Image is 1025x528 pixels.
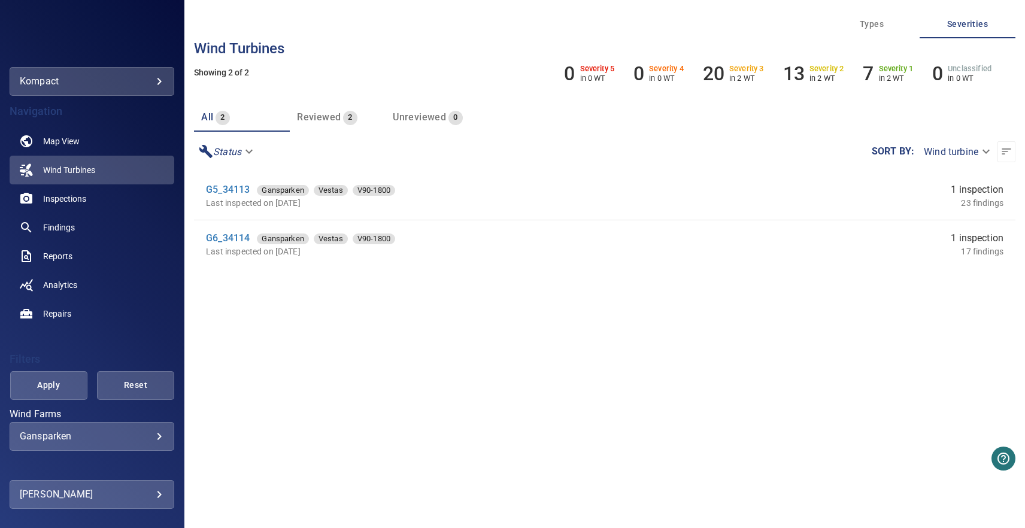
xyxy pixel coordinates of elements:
p: in 0 WT [649,74,684,83]
p: in 2 WT [809,74,844,83]
p: 17 findings [961,245,1003,257]
h4: Navigation [10,105,174,117]
p: in 0 WT [580,74,615,83]
span: Wind Turbines [43,164,95,176]
span: 0 [448,111,462,125]
span: Severities [927,17,1008,32]
label: Sort by : [872,147,914,156]
a: G6_34114 [206,232,250,244]
li: Severity 2 [783,62,844,85]
span: Reset [112,378,159,393]
p: in 2 WT [879,74,914,83]
h6: Severity 5 [580,65,615,73]
h6: Severity 4 [649,65,684,73]
div: Vestas [314,233,348,244]
p: Last inspected on [DATE] [206,197,674,209]
span: Apply [25,378,72,393]
li: Severity 4 [633,62,684,85]
h6: 7 [863,62,874,85]
label: Wind Turbine Name [10,460,174,470]
span: Map View [43,135,80,147]
span: Reviewed [297,111,341,123]
span: 1 inspection [951,231,1003,245]
div: V90-1800 [353,233,395,244]
div: Wind Farms [10,422,174,451]
span: 2 [343,111,357,125]
span: Vestas [314,184,348,196]
h6: 0 [932,62,943,85]
div: Status [194,141,260,162]
li: Severity 3 [703,62,764,85]
div: Gansparken [257,185,309,196]
a: map noActive [10,127,174,156]
span: V90-1800 [353,233,395,245]
span: Repairs [43,308,71,320]
h6: Severity 2 [809,65,844,73]
h6: 0 [564,62,575,85]
span: Gansparken [257,233,309,245]
div: [PERSON_NAME] [20,485,164,504]
a: repairs noActive [10,299,174,328]
a: inspections noActive [10,184,174,213]
a: G5_34113 [206,184,250,195]
span: Vestas [314,233,348,245]
span: Gansparken [257,184,309,196]
span: V90-1800 [353,184,395,196]
h6: Severity 3 [729,65,764,73]
span: Reports [43,250,72,262]
div: Vestas [314,185,348,196]
h6: Unclassified [948,65,991,73]
span: Analytics [43,279,77,291]
div: V90-1800 [353,185,395,196]
h6: 13 [783,62,805,85]
a: analytics noActive [10,271,174,299]
a: findings noActive [10,213,174,242]
a: reports noActive [10,242,174,271]
span: Unreviewed [393,111,446,123]
span: Inspections [43,193,86,205]
span: 2 [216,111,229,125]
em: Status [213,146,241,157]
div: kompact [10,67,174,96]
span: 1 inspection [951,183,1003,197]
div: Gansparken [257,233,309,244]
p: in 2 WT [729,74,764,83]
a: windturbines active [10,156,174,184]
p: 23 findings [961,197,1003,209]
li: Severity Unclassified [932,62,991,85]
h6: 0 [633,62,644,85]
label: Wind Farms [10,409,174,419]
span: Types [831,17,912,32]
p: in 0 WT [948,74,991,83]
li: Severity 1 [863,62,913,85]
h6: 20 [703,62,724,85]
div: Gansparken [20,430,164,442]
span: Findings [43,221,75,233]
button: Reset [97,371,174,400]
p: Last inspected on [DATE] [206,245,674,257]
h5: Showing 2 of 2 [194,68,1015,77]
h3: Wind turbines [194,41,1015,56]
button: Sort list from newest to oldest [997,141,1015,162]
button: Apply [10,371,87,400]
div: kompact [20,72,164,91]
li: Severity 5 [564,62,614,85]
h6: Severity 1 [879,65,914,73]
span: all [201,111,213,123]
div: Wind turbine [914,141,997,162]
img: kompact-logo [62,30,123,42]
h4: Filters [10,353,174,365]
